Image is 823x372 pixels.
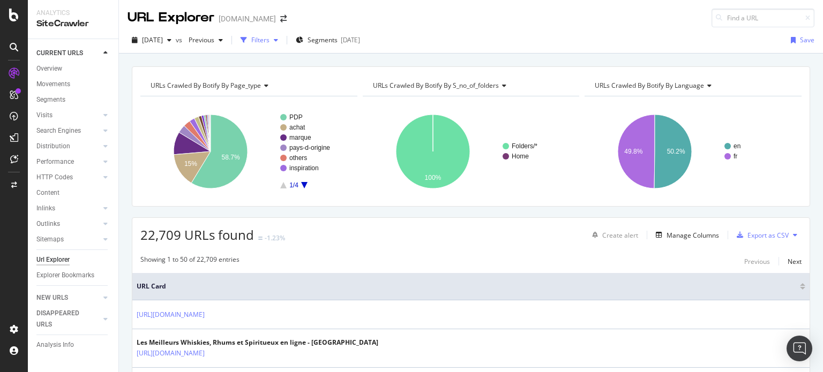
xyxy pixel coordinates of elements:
[712,9,814,27] input: Find a URL
[36,292,68,303] div: NEW URLS
[36,141,70,152] div: Distribution
[36,172,73,183] div: HTTP Codes
[36,203,100,214] a: Inlinks
[142,35,163,44] span: 2025 Sep. 8th
[289,134,311,141] text: marque
[176,35,184,44] span: vs
[36,63,62,74] div: Overview
[36,125,100,136] a: Search Engines
[36,79,70,90] div: Movements
[36,110,100,121] a: Visits
[222,154,240,161] text: 58.7%
[667,231,719,240] div: Manage Columns
[424,174,441,181] text: 100%
[236,32,282,49] button: Filters
[140,105,355,198] svg: A chart.
[36,187,59,199] div: Content
[308,35,338,44] span: Segments
[184,160,197,168] text: 15%
[128,9,214,27] div: URL Explorer
[36,18,110,30] div: SiteCrawler
[289,154,307,162] text: others
[251,35,270,44] div: Filters
[36,234,64,245] div: Sitemaps
[602,231,638,240] div: Create alert
[36,156,100,168] a: Performance
[137,348,205,359] a: [URL][DOMAIN_NAME]
[36,48,100,59] a: CURRENT URLS
[36,292,100,303] a: NEW URLS
[36,218,100,230] a: Outlinks
[588,226,638,244] button: Create alert
[800,35,814,44] div: Save
[788,255,802,268] button: Next
[289,144,330,151] text: pays-d-origine
[137,338,378,347] div: Les Meilleurs Whiskies, Rhums et Spiritueux en ligne - [GEOGRAPHIC_DATA]
[36,270,111,281] a: Explorer Bookmarks
[289,113,303,121] text: PDP
[137,309,205,320] a: [URL][DOMAIN_NAME]
[36,141,100,152] a: Distribution
[36,94,65,105] div: Segments
[289,124,305,131] text: achat
[128,32,176,49] button: [DATE]
[595,81,704,90] span: URLs Crawled By Botify By language
[744,255,770,268] button: Previous
[280,15,287,22] div: arrow-right-arrow-left
[36,234,100,245] a: Sitemaps
[36,308,91,330] div: DISAPPEARED URLS
[289,181,298,189] text: 1/4
[36,270,94,281] div: Explorer Bookmarks
[36,156,74,168] div: Performance
[363,105,577,198] svg: A chart.
[747,231,789,240] div: Export as CSV
[36,63,111,74] a: Overview
[140,226,254,244] span: 22,709 URLs found
[36,254,111,265] a: Url Explorer
[788,257,802,266] div: Next
[734,142,740,150] text: en
[36,94,111,105] a: Segments
[36,308,100,330] a: DISAPPEARED URLS
[36,125,81,136] div: Search Engines
[625,148,643,155] text: 49.8%
[373,81,499,90] span: URLs Crawled By Botify By s_no_of_folders
[265,233,285,242] div: -1.23%
[137,282,797,291] span: URL Card
[151,81,261,90] span: URLs Crawled By Botify By page_type
[36,203,55,214] div: Inlinks
[36,187,111,199] a: Content
[291,32,364,49] button: Segments[DATE]
[289,164,319,172] text: inspiration
[219,13,276,24] div: [DOMAIN_NAME]
[36,110,53,121] div: Visits
[732,226,789,244] button: Export as CSV
[652,229,719,241] button: Manage Columns
[744,257,770,266] div: Previous
[787,336,812,361] div: Open Intercom Messenger
[787,32,814,49] button: Save
[734,153,737,160] text: fr
[36,9,110,18] div: Analytics
[593,77,792,94] h4: URLs Crawled By Botify By language
[36,254,70,265] div: Url Explorer
[148,77,348,94] h4: URLs Crawled By Botify By page_type
[184,32,227,49] button: Previous
[36,172,100,183] a: HTTP Codes
[512,153,529,160] text: Home
[585,105,799,198] svg: A chart.
[184,35,214,44] span: Previous
[140,255,240,268] div: Showing 1 to 50 of 22,709 entries
[36,339,111,351] a: Analysis Info
[341,35,360,44] div: [DATE]
[258,237,263,240] img: Equal
[36,79,111,90] a: Movements
[512,142,537,150] text: Folders/*
[36,218,60,230] div: Outlinks
[36,339,74,351] div: Analysis Info
[371,77,570,94] h4: URLs Crawled By Botify By s_no_of_folders
[36,48,83,59] div: CURRENT URLS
